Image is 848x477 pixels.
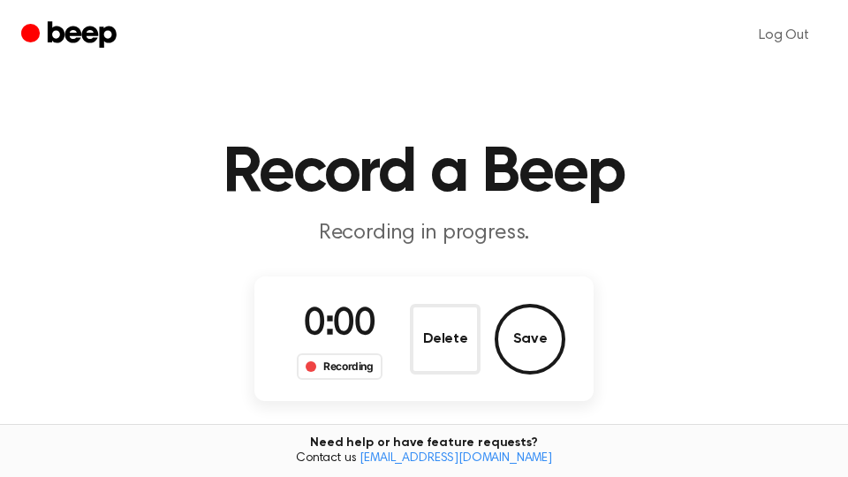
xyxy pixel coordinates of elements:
span: Contact us [11,451,837,467]
a: Log Out [741,14,827,57]
p: Recording in progress. [85,219,763,248]
div: Recording [297,353,382,380]
button: Save Audio Record [495,304,565,375]
a: Beep [21,19,121,53]
button: Delete Audio Record [410,304,481,375]
h1: Record a Beep [21,141,827,205]
a: [EMAIL_ADDRESS][DOMAIN_NAME] [360,452,552,465]
span: 0:00 [304,307,375,344]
